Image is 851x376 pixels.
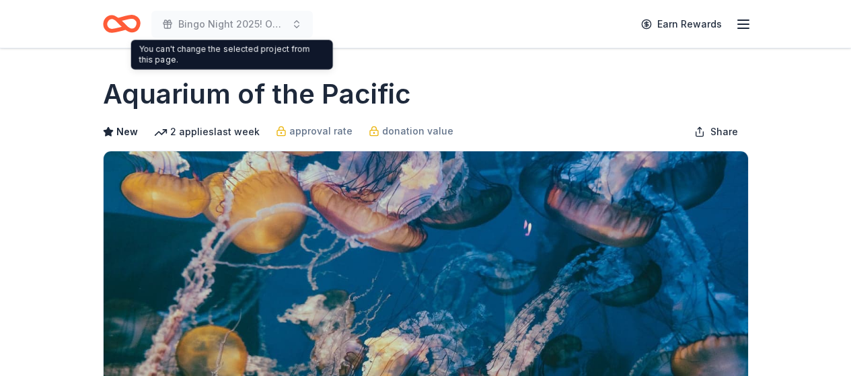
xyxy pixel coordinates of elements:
[131,40,333,69] div: You can't change the selected project from this page.
[683,118,749,145] button: Share
[382,123,453,139] span: donation value
[710,124,738,140] span: Share
[289,123,353,139] span: approval rate
[116,124,138,140] span: New
[103,75,411,113] h1: Aquarium of the Pacific
[154,124,260,140] div: 2 applies last week
[103,8,141,40] a: Home
[151,11,313,38] button: Bingo Night 2025! Our House has Heart!
[633,12,730,36] a: Earn Rewards
[276,123,353,139] a: approval rate
[369,123,453,139] a: donation value
[178,16,286,32] span: Bingo Night 2025! Our House has Heart!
